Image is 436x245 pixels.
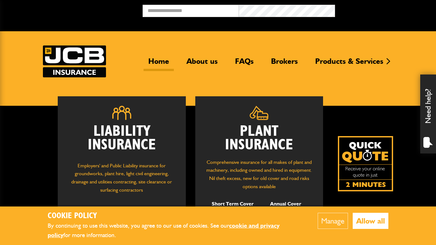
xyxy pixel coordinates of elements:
a: JCB Insurance Services [43,45,106,77]
p: Employers' and Public Liability insurance for groundworks, plant hire, light civil engineering, d... [67,162,176,197]
a: Get your insurance quote isn just 2-minutes [338,136,393,191]
button: Broker Login [335,5,431,15]
a: FAQs [230,57,258,71]
a: Brokers [266,57,303,71]
img: Quick Quote [338,136,393,191]
img: JCB Insurance Services logo [43,45,106,77]
p: Comprehensive insurance for all makes of plant and machinery, including owned and hired in equipm... [205,158,314,190]
p: Short Term Cover [211,200,254,208]
h2: Liability Insurance [67,125,176,155]
p: Annual Cover [264,200,307,208]
button: Manage [318,213,348,229]
a: Products & Services [310,57,388,71]
a: About us [182,57,222,71]
a: Home [144,57,174,71]
h2: Cookie Policy [48,211,298,221]
h2: Plant Insurance [205,125,314,152]
p: By continuing to use this website, you agree to our use of cookies. See our for more information. [48,221,298,240]
button: Allow all [353,213,388,229]
div: Need help? [420,75,436,153]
